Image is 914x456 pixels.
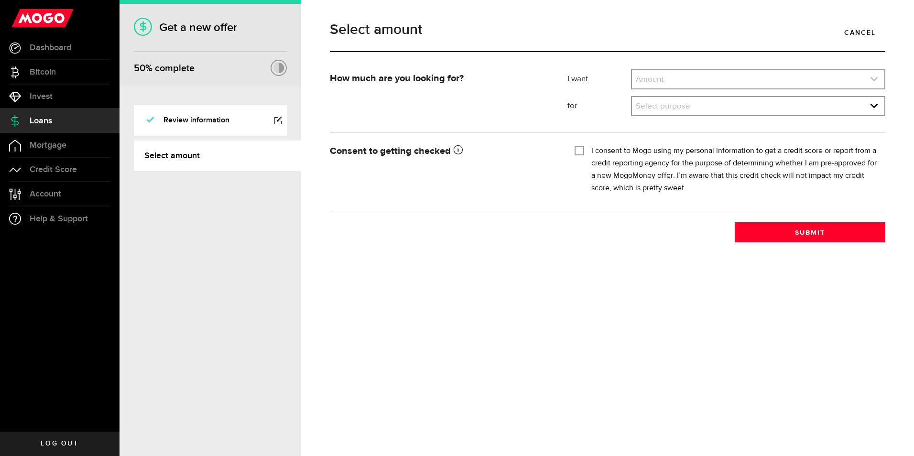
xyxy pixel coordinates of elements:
a: Select amount [134,141,301,171]
span: Help & Support [30,215,88,223]
span: Bitcoin [30,68,56,76]
strong: Consent to getting checked [330,146,463,156]
span: Invest [30,92,53,101]
label: for [567,100,631,112]
span: Mortgage [30,141,66,150]
span: 50 [134,63,145,74]
span: Log out [41,440,78,447]
a: expand select [632,97,884,115]
h1: Select amount [330,22,885,37]
label: I want [567,74,631,85]
a: expand select [632,70,884,88]
span: Dashboard [30,43,71,52]
input: I consent to Mogo using my personal information to get a credit score or report from a credit rep... [575,145,584,154]
a: Review information [134,105,287,136]
button: Open LiveChat chat widget [8,4,36,33]
a: Cancel [835,22,885,43]
span: Loans [30,117,52,125]
span: Account [30,190,61,198]
div: % complete [134,60,195,77]
button: Submit [735,222,885,242]
span: Credit Score [30,165,77,174]
h1: Get a new offer [134,21,287,34]
strong: How much are you looking for? [330,74,464,83]
label: I consent to Mogo using my personal information to get a credit score or report from a credit rep... [591,145,878,195]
